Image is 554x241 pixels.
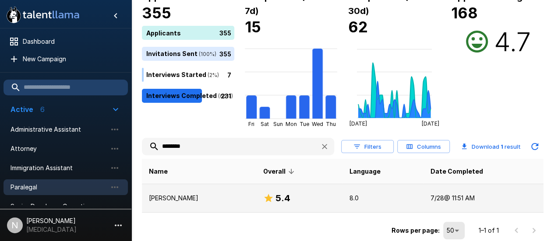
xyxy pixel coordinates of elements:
span: Overall [263,166,297,177]
tspan: Mon [286,121,297,127]
h2: 4.7 [494,26,530,57]
p: 355 [219,28,231,37]
span: Date Completed [430,166,483,177]
tspan: Wed [312,121,323,127]
span: Name [149,166,168,177]
p: 231 [221,91,231,100]
tspan: [DATE] [349,120,367,127]
div: 50 [443,222,465,239]
tspan: Fri [248,121,254,127]
tspan: Sun [273,121,283,127]
p: 355 [219,49,231,58]
button: Filters [341,140,394,154]
p: 8.0 [349,194,417,203]
p: 7 [227,70,231,79]
b: 62 [348,18,368,36]
td: 7/28 @ 11:51 AM [423,184,543,213]
b: 168 [451,4,478,22]
button: Download 1 result [458,138,524,155]
tspan: Tue [300,121,309,127]
button: Columns [397,140,450,154]
span: Language [349,166,381,177]
button: Updated Today - 3:30 PM [526,138,543,155]
h6: 5.4 [275,191,290,205]
p: [PERSON_NAME] [149,194,249,203]
tspan: Thu [326,121,336,127]
tspan: Sat [261,121,269,127]
p: Rows per page: [392,226,440,235]
b: 355 [142,4,171,22]
p: 1–1 of 1 [479,226,499,235]
tspan: [DATE] [422,120,439,127]
b: 1 [501,143,503,150]
b: 15 [245,18,261,36]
